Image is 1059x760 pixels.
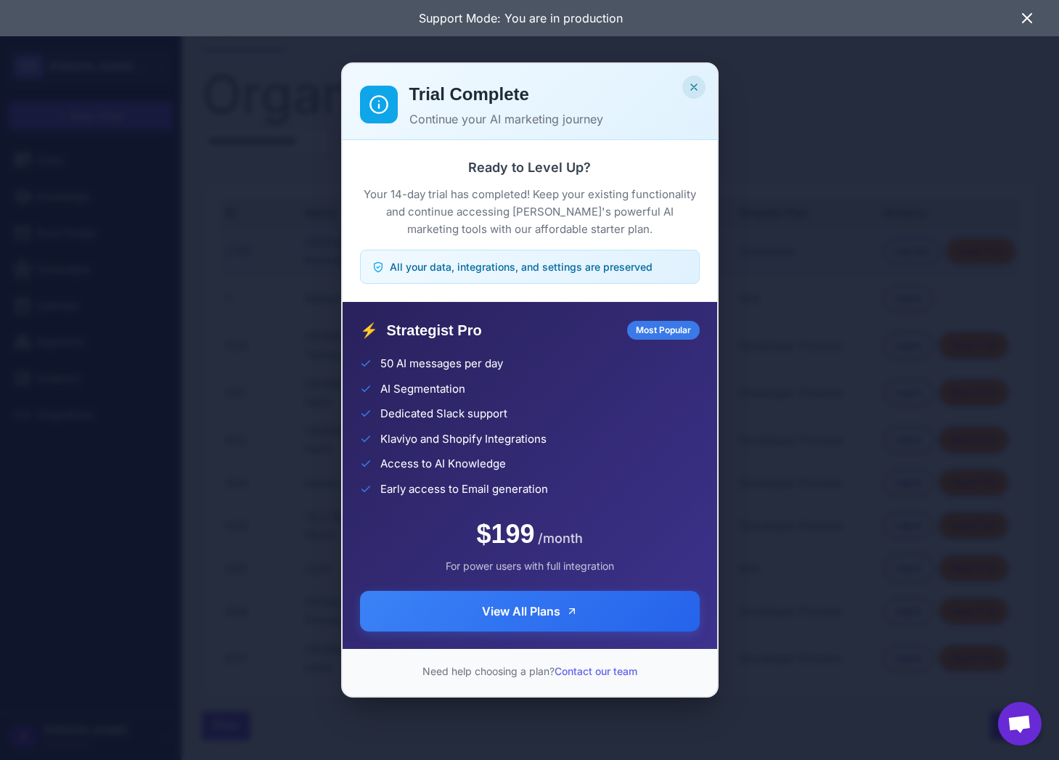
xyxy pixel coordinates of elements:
a: Contact our team [555,665,637,677]
span: Strategist Pro [387,319,618,341]
span: ⚡ [360,319,378,341]
span: 50 AI messages per day [380,356,503,372]
span: All your data, integrations, and settings are preserved [390,259,653,274]
div: Most Popular [627,321,700,340]
button: Close [682,75,706,99]
p: Need help choosing a plan? [360,663,700,679]
span: View All Plans [482,602,560,620]
button: View All Plans [360,591,700,632]
p: Continue your AI marketing journey [409,110,700,128]
span: Klaviyo and Shopify Integrations [380,431,547,448]
h3: Ready to Level Up? [360,158,700,177]
span: Early access to Email generation [380,481,548,498]
div: For power users with full integration [360,558,700,573]
span: $199 [476,515,534,554]
span: Access to AI Knowledge [380,456,506,473]
div: Open chat [998,702,1042,745]
h2: Trial Complete [409,81,700,107]
p: Your 14-day trial has completed! Keep your existing functionality and continue accessing [PERSON_... [360,186,700,238]
span: AI Segmentation [380,381,465,398]
span: Dedicated Slack support [380,406,507,422]
span: /month [538,528,583,548]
